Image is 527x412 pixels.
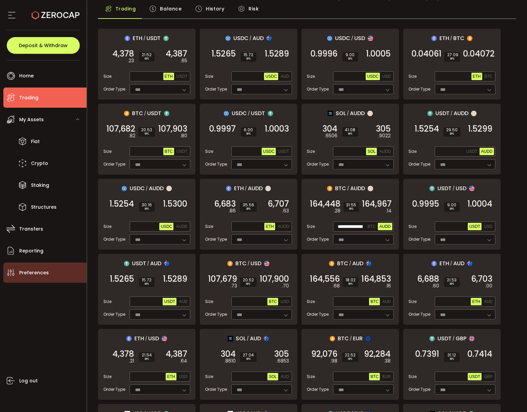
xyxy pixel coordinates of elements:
span: 1.5289 [163,276,187,282]
img: usdt_portfolio.svg [429,336,435,341]
span: Deposit & Withdraw [19,43,68,48]
span: Trading [19,93,38,103]
img: usdt_portfolio.svg [124,261,129,266]
button: ETH [264,223,275,230]
span: AUD [382,299,391,304]
button: Deposit & Withdraw [7,37,80,54]
em: .60 [432,282,439,289]
i: BPS [447,57,457,61]
span: Order Type [205,86,227,92]
span: AUDD [149,184,164,193]
span: AUDD [454,109,468,117]
em: .73 [230,282,237,289]
span: ETH [472,299,480,304]
img: sol_portfolio.png [328,111,333,116]
span: USD [251,259,261,268]
span: USDT [435,109,450,117]
span: AUDD [379,149,391,154]
span: Size [408,73,417,79]
img: zuPXiwguUFiBOIQyqLOiXsnnNitlx7q4LCwEbLHADjIpTka+Lip0HH8D0VTrd02z+wEAAAAASUVORK5CYII= [265,186,271,191]
span: Order Type [307,161,329,167]
em: .6506 [325,132,337,139]
span: AUDD [248,184,263,193]
span: USDT [176,74,188,79]
button: USDT [163,298,176,305]
span: 164,967 [362,201,392,207]
em: .82 [129,132,135,139]
button: AUDD [480,148,494,155]
span: AUDD [176,224,187,229]
span: Transfers [19,224,43,234]
i: BPS [345,132,355,136]
img: usd_portfolio.svg [264,261,269,266]
span: Size [205,224,213,230]
span: BTC [367,224,375,229]
button: BTC [163,148,174,155]
span: AUDD [350,184,365,193]
iframe: Chat Widget [447,339,527,412]
span: My Assets [19,115,44,125]
span: USDT [146,34,161,42]
img: usdt_portfolio.svg [268,111,273,116]
span: 21.52 [142,53,152,57]
img: zuPXiwguUFiBOIQyqLOiXsnnNitlx7q4LCwEbLHADjIpTka+Lip0HH8D0VTrd02z+wEAAAAASUVORK5CYII= [368,186,373,191]
span: USDT [466,149,477,154]
span: USD [484,224,492,229]
span: USD [281,299,289,304]
span: Size [307,224,315,230]
img: btc_portfolio.svg [329,261,334,266]
span: 0.9997 [209,126,236,132]
img: usd_portfolio.svg [368,36,373,41]
button: ETH [166,373,176,380]
span: 1.5289 [265,50,289,57]
button: BTC [369,373,380,380]
span: Order Type [103,311,125,317]
span: Order Type [103,86,125,92]
img: btc_portfolio.svg [467,36,472,41]
img: usdc_portfolio.svg [327,36,332,41]
span: 20.52 [141,128,152,132]
button: SOL [267,373,278,380]
span: USDT [437,334,452,343]
span: 1.0004 [467,201,492,207]
span: 0.9995 [412,201,439,207]
em: .65 [180,57,187,64]
em: .86 [229,207,236,214]
span: ETH [439,259,449,268]
span: Staking [31,180,49,190]
em: .70 [282,282,289,289]
span: BTC [453,34,464,42]
span: 1.5254 [415,126,439,132]
span: USD [382,74,391,79]
span: EUR [353,334,363,343]
span: 15.72 [243,53,254,57]
em: .68 [333,282,340,289]
span: 6,707 [268,201,289,207]
button: AUD [177,298,189,305]
span: 1.5300 [163,201,187,207]
em: / [453,185,455,192]
span: BTC [485,74,493,79]
span: ETH [266,224,274,229]
span: Order Type [408,236,430,242]
img: gbp_portfolio.svg [469,336,474,341]
button: AUDD [276,223,290,230]
span: Size [408,224,417,230]
span: AUD [484,299,492,304]
button: AUDD [378,148,392,155]
span: Order Type [408,311,430,317]
span: Size [103,73,111,79]
img: usd_portfolio.svg [162,336,167,341]
em: / [146,185,148,192]
span: 6,703 [471,276,492,282]
span: BTC [338,334,349,343]
span: Order Type [205,161,227,167]
span: USDT [147,109,161,117]
span: 107,903 [158,126,187,132]
em: / [143,35,145,41]
button: BTC [483,73,494,80]
button: USD [381,73,392,80]
img: aud_portfolio.svg [366,261,371,266]
span: USD [179,374,187,379]
button: USDC [264,73,278,80]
